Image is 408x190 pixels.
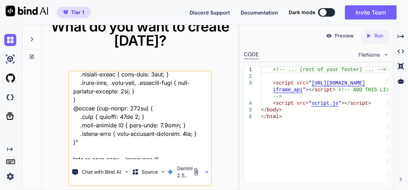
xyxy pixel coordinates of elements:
img: chevron down [383,52,389,58]
div: CODE [244,51,259,59]
span: body [267,107,279,113]
img: chat [4,34,16,46]
button: premiumTier 1 [57,7,91,18]
span: " [339,100,341,106]
span: What do you want to create [DATE]? [51,18,229,49]
div: 5 [244,107,252,114]
span: script [315,87,332,93]
span: > [368,100,371,106]
img: Pick Models [160,169,166,175]
span: < [273,100,276,106]
span: ></ [306,87,315,93]
button: Documentation [241,9,278,16]
button: Invite Team [345,5,397,19]
img: ai-studio [4,53,16,65]
div: 3 [244,80,252,87]
span: Documentation [241,10,278,16]
span: iframe_api [273,87,303,93]
span: > [333,87,335,93]
span: Dark mode [289,9,315,16]
span: <!-- ADD THIS LINE [339,87,392,93]
span: Tier 1 [71,9,84,16]
div: 4 [244,100,252,107]
div: 6 [244,114,252,120]
div: 2 [244,73,252,80]
span: = [306,100,309,106]
p: Chat with Bind AI [82,168,122,175]
span: --> [273,94,282,99]
img: darkCloudIdeIcon [4,91,16,103]
span: " [309,80,312,86]
span: ></ [341,100,350,106]
img: premium [63,10,68,15]
button: Discord Support [190,9,230,16]
span: " [309,100,312,106]
p: Preview [335,32,354,39]
textarea: lore ip do sita consect - 'adip el sedd eius - .temporin "# .utlabore # Etdolo MAG Aliquaeni Admi... [69,71,211,159]
span: script [276,100,294,106]
p: Gemini 2.5.. [177,165,192,179]
span: > [279,114,282,120]
span: < [273,80,276,86]
span: = [306,80,309,86]
img: Bind AI [6,6,48,16]
span: <!-- ... (rest of your footer) ... --> [273,67,386,73]
span: src [297,100,306,106]
p: Run [375,32,384,39]
img: Pick Tools [124,169,130,175]
span: html [267,114,279,120]
span: script.js [312,100,339,106]
span: script [350,100,368,106]
span: FileName [359,51,380,58]
span: </ [261,114,267,120]
img: icon [206,171,208,173]
span: > [279,107,282,113]
span: [URL][DOMAIN_NAME] [312,80,365,86]
img: attachment [192,168,200,176]
span: Discord Support [190,10,230,16]
img: Gemini 2.5 Pro [167,168,174,175]
span: " [303,87,306,93]
img: preview [326,33,332,39]
span: </ [261,107,267,113]
img: settings [4,171,16,183]
p: Source [142,168,158,175]
div: 1 [244,67,252,73]
img: githubLight [4,72,16,84]
span: src [297,80,306,86]
span: script [276,80,294,86]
